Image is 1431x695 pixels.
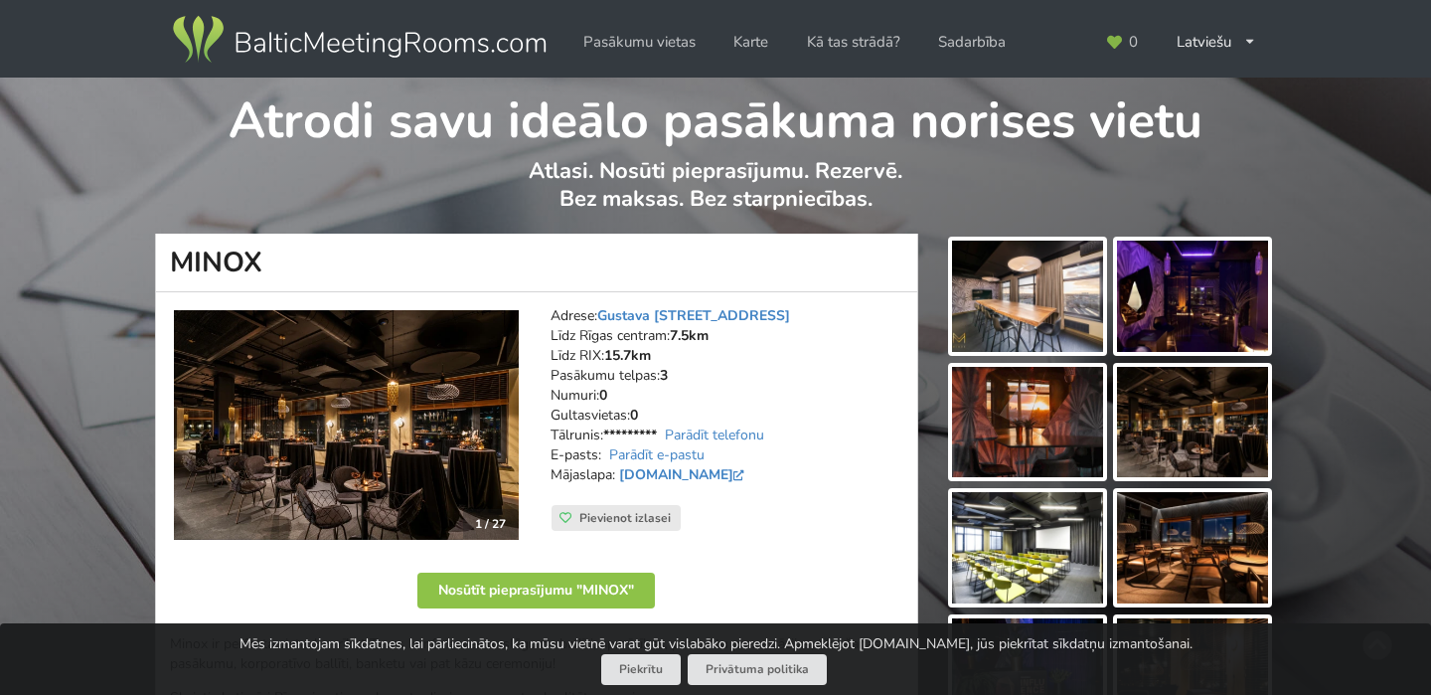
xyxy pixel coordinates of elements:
[665,426,764,444] a: Parādīt telefonu
[463,509,518,539] div: 1 / 27
[417,573,655,608] button: Nosūtīt pieprasījumu "MINOX"
[793,23,914,62] a: Kā tas strādā?
[174,310,519,541] img: Neierastas vietas | Rīga | MINOX
[599,386,607,405] strong: 0
[156,78,1276,153] h1: Atrodi savu ideālo pasākuma norises vietu
[952,367,1103,478] img: MINOX | Rīga | Pasākumu vieta - galerijas bilde
[174,310,519,541] a: Neierastas vietas | Rīga | MINOX 1 / 27
[952,492,1103,604] img: MINOX | Rīga | Pasākumu vieta - galerijas bilde
[924,23,1020,62] a: Sadarbība
[688,654,827,685] a: Privātuma politika
[604,346,651,365] strong: 15.7km
[1117,241,1268,352] img: MINOX | Rīga | Pasākumu vieta - galerijas bilde
[1117,367,1268,478] img: MINOX | Rīga | Pasākumu vieta - galerijas bilde
[660,366,668,385] strong: 3
[597,306,790,325] a: Gustava [STREET_ADDRESS]
[155,234,918,292] h1: MINOX
[156,157,1276,234] p: Atlasi. Nosūti pieprasījumu. Rezervē. Bez maksas. Bez starpniecības.
[579,510,671,526] span: Pievienot izlasei
[670,326,709,345] strong: 7.5km
[601,654,681,685] button: Piekrītu
[1117,492,1268,604] img: MINOX | Rīga | Pasākumu vieta - galerijas bilde
[1129,35,1138,50] span: 0
[169,12,550,68] img: Baltic Meeting Rooms
[609,445,705,464] a: Parādīt e-pastu
[630,406,638,425] strong: 0
[1163,23,1271,62] div: Latviešu
[619,465,749,484] a: [DOMAIN_NAME]
[569,23,710,62] a: Pasākumu vietas
[952,241,1103,352] img: MINOX | Rīga | Pasākumu vieta - galerijas bilde
[551,306,903,505] address: Adrese: Līdz Rīgas centram: Līdz RIX: Pasākumu telpas: Numuri: Gultasvietas: Tālrunis: E-pasts: M...
[719,23,782,62] a: Karte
